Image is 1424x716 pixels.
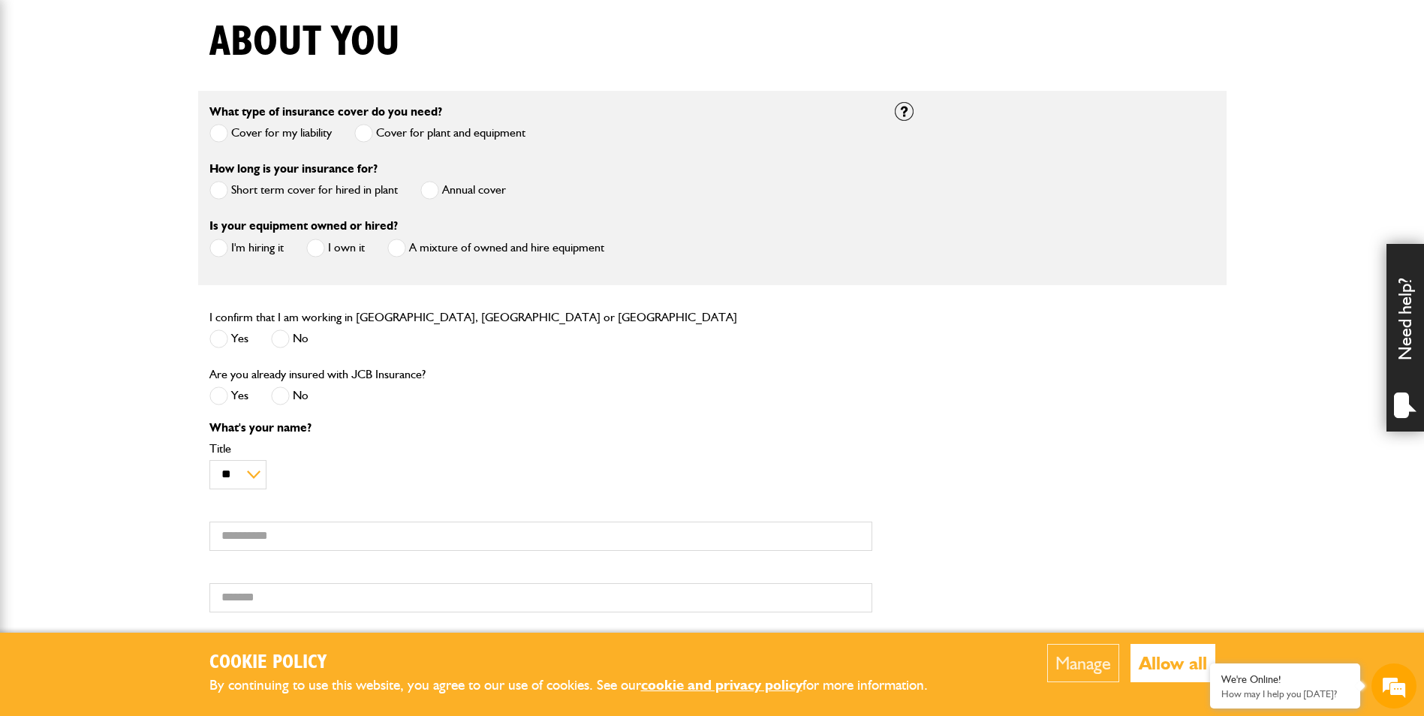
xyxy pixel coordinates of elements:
label: Are you already insured with JCB Insurance? [209,369,426,381]
div: Minimize live chat window [246,8,282,44]
input: Enter your last name [20,139,274,172]
img: d_20077148190_company_1631870298795_20077148190 [26,83,63,104]
label: How long is your insurance for? [209,163,378,175]
textarea: Type your message and hit 'Enter' [20,272,274,450]
label: Cover for plant and equipment [354,124,525,143]
label: Is your equipment owned or hired? [209,220,398,232]
label: I'm hiring it [209,239,284,257]
p: How may I help you today? [1221,688,1349,699]
label: Short term cover for hired in plant [209,181,398,200]
label: Title [209,443,872,455]
label: No [271,329,309,348]
input: Enter your email address [20,183,274,216]
label: Cover for my liability [209,124,332,143]
label: No [271,387,309,405]
em: Start Chat [204,462,272,483]
h2: Cookie Policy [209,651,953,675]
div: Need help? [1386,244,1424,432]
div: Chat with us now [78,84,252,104]
label: I confirm that I am working in [GEOGRAPHIC_DATA], [GEOGRAPHIC_DATA] or [GEOGRAPHIC_DATA] [209,311,737,323]
p: By continuing to use this website, you agree to our use of cookies. See our for more information. [209,674,953,697]
label: Yes [209,329,248,348]
label: Annual cover [420,181,506,200]
label: I own it [306,239,365,257]
button: Allow all [1130,644,1215,682]
p: What's your name? [209,422,872,434]
input: Enter your phone number [20,227,274,260]
label: What type of insurance cover do you need? [209,106,442,118]
a: cookie and privacy policy [641,676,802,693]
h1: About you [209,17,400,68]
label: Yes [209,387,248,405]
div: We're Online! [1221,673,1349,686]
label: A mixture of owned and hire equipment [387,239,604,257]
button: Manage [1047,644,1119,682]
